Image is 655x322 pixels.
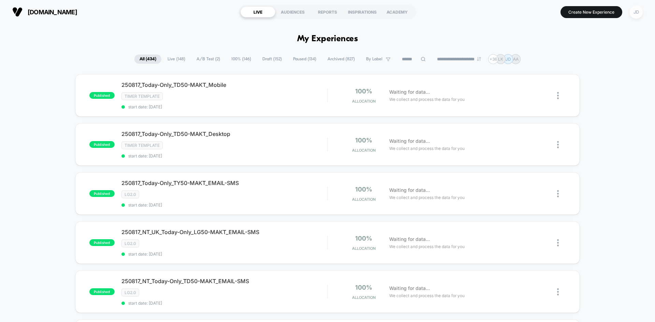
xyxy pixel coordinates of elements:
img: close [557,92,559,99]
span: LG2.0 [121,289,139,296]
h1: My Experiences [297,34,358,44]
span: LG2.0 [121,240,139,247]
span: start date: [DATE] [121,301,327,306]
p: LK [498,57,503,62]
span: LG2.0 [121,190,139,198]
div: + 36 [488,54,498,64]
span: start date: [DATE] [121,153,327,158]
span: [DOMAIN_NAME] [28,9,77,16]
span: Waiting for data... [389,186,430,194]
span: 250817_Today-Only_TY50-MAKT_EMAIL-SMS [121,180,327,186]
div: INSPIRATIONS [345,6,380,17]
span: Waiting for data... [389,88,430,96]
span: Allocation [352,148,376,153]
button: JD [627,5,645,19]
img: Visually logo [12,7,23,17]
span: Allocation [352,99,376,104]
div: LIVE [241,6,275,17]
span: We collect and process the data for you [389,96,465,103]
span: 250817_Today-Only_TD50-MAKT_Mobile [121,81,327,88]
span: Live ( 148 ) [162,55,190,64]
button: [DOMAIN_NAME] [10,6,79,17]
span: By Label [366,57,382,62]
span: Paused ( 134 ) [288,55,321,64]
span: Waiting for data... [389,235,430,243]
span: We collect and process the data for you [389,292,465,299]
span: 250817_NT_UK_Today-Only_LG50-MAKT_EMAIL-SMS [121,229,327,235]
img: close [557,190,559,197]
span: 100% [355,137,372,144]
div: JD [629,5,643,19]
span: timer template [121,141,163,149]
span: 100% [355,284,372,291]
span: Waiting for data... [389,285,430,292]
img: end [477,57,481,61]
span: We collect and process the data for you [389,145,465,152]
span: Archived ( 827 ) [322,55,360,64]
span: We collect and process the data for you [389,243,465,250]
span: start date: [DATE] [121,104,327,109]
span: 100% ( 146 ) [226,55,256,64]
span: A/B Test ( 2 ) [191,55,225,64]
span: Allocation [352,197,376,202]
span: timer template [121,92,163,100]
span: published [89,92,115,99]
span: published [89,288,115,295]
span: 100% [355,186,372,193]
span: Draft ( 152 ) [257,55,287,64]
span: Allocation [352,246,376,251]
span: 100% [355,88,372,95]
img: close [557,141,559,148]
span: published [89,190,115,197]
span: start date: [DATE] [121,251,327,257]
span: 100% [355,235,372,242]
span: All ( 434 ) [134,55,161,64]
img: close [557,239,559,246]
span: published [89,141,115,148]
p: JD [506,57,511,62]
span: Waiting for data... [389,137,430,145]
button: Create New Experience [561,6,622,18]
p: AA [513,57,519,62]
div: REPORTS [310,6,345,17]
div: AUDIENCES [275,6,310,17]
span: 250817_NT_Today-Only_TD50-MAKT_EMAIL-SMS [121,278,327,285]
img: close [557,288,559,295]
span: Allocation [352,295,376,300]
div: ACADEMY [380,6,414,17]
span: start date: [DATE] [121,202,327,208]
span: published [89,239,115,246]
span: 250817_Today-Only_TD50-MAKT_Desktop [121,131,327,137]
span: We collect and process the data for you [389,194,465,201]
